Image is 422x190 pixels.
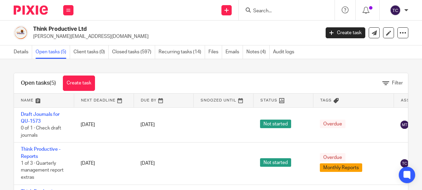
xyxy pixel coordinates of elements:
[33,26,259,33] h2: Think Productive Ltd
[253,8,314,14] input: Search
[260,98,277,102] span: Status
[140,161,155,166] span: [DATE]
[320,163,362,172] span: Monthly Reports
[21,112,59,124] a: Draft Journals for QU-1573
[246,45,270,59] a: Notes (4)
[33,33,315,40] p: [PERSON_NAME][EMAIL_ADDRESS][DOMAIN_NAME]
[21,80,56,87] h1: Open tasks
[50,80,56,86] span: (5)
[14,45,32,59] a: Details
[320,98,332,102] span: Tags
[320,153,345,162] span: Overdue
[326,27,365,38] a: Create task
[392,81,403,85] span: Filter
[73,45,109,59] a: Client tasks (0)
[140,122,155,127] span: [DATE]
[74,142,134,185] td: [DATE]
[260,120,291,128] span: Not started
[14,26,28,40] img: logo.png
[21,147,60,159] a: Think Productive - Reports
[226,45,243,59] a: Emails
[21,126,61,138] span: 0 of 1 · Check draft journals
[260,158,291,167] span: Not started
[14,5,48,15] img: Pixie
[273,45,298,59] a: Audit logs
[74,107,134,142] td: [DATE]
[201,98,236,102] span: Snoozed Until
[21,161,64,180] span: 1 of 3 · Quarterly management report extras
[390,5,401,16] img: svg%3E
[208,45,222,59] a: Files
[36,45,70,59] a: Open tasks (5)
[63,76,95,91] a: Create task
[159,45,205,59] a: Recurring tasks (14)
[400,159,409,167] img: svg%3E
[400,121,409,129] img: svg%3E
[320,120,345,128] span: Overdue
[112,45,155,59] a: Closed tasks (597)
